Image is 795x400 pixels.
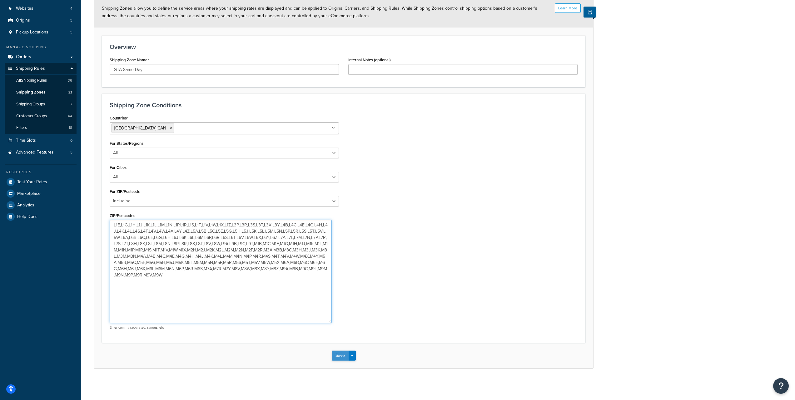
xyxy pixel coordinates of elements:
h3: Overview [110,43,578,50]
span: 0 [70,138,72,143]
h3: Shipping Zone Conditions [110,102,578,109]
span: Filters [16,125,27,130]
span: 7 [70,102,72,107]
span: Help Docs [17,214,37,220]
a: Websites4 [5,3,77,14]
label: Internal Notes (optional) [348,58,391,62]
span: Shipping Zones [16,90,45,95]
li: Shipping Rules [5,63,77,134]
a: Origins3 [5,15,77,26]
li: Shipping Zones [5,87,77,98]
li: Origins [5,15,77,26]
span: Customer Groups [16,114,47,119]
span: 21 [68,90,72,95]
button: Show Help Docs [584,7,596,18]
a: Help Docs [5,211,77,222]
button: Save [332,351,349,361]
label: For Cities [110,165,127,170]
span: Shipping Rules [16,66,45,71]
li: Shipping Groups [5,99,77,110]
span: Pickup Locations [16,30,48,35]
button: Open Resource Center [773,378,789,394]
label: Shipping Zone Name [110,58,149,63]
span: Marketplace [17,191,41,196]
a: Shipping Groups7 [5,99,77,110]
li: Pickup Locations [5,27,77,38]
li: Filters [5,122,77,134]
span: Test Your Rates [17,180,47,185]
p: Enter comma separated, ranges, etc [110,325,339,330]
a: AllShipping Rules36 [5,75,77,86]
li: Time Slots [5,135,77,146]
span: 36 [68,78,72,83]
div: Resources [5,170,77,175]
a: Marketplace [5,188,77,199]
li: Customer Groups [5,110,77,122]
label: Countries [110,116,128,121]
span: [GEOGRAPHIC_DATA] CAN [114,125,166,131]
span: Origins [16,18,30,23]
a: Pickup Locations3 [5,27,77,38]
a: Test Your Rates [5,176,77,188]
textarea: L1E,L1G,L1H,L1J,L1K,L1L,L1M,L1N,L1P,L1R,L1S,L1T,L1V,L1W,L1X,L1Z,L3P,L3R,L3S,L3T,L3X,L3Y,L4B,L4C,L... [110,220,332,323]
label: For ZIP/Postcode [110,189,140,194]
span: 3 [70,30,72,35]
button: Learn More [555,3,581,13]
span: 3 [70,18,72,23]
span: All Shipping Rules [16,78,47,83]
li: Advanced Features [5,147,77,158]
span: 44 [68,114,72,119]
a: Analytics [5,200,77,211]
a: Advanced Features5 [5,147,77,158]
label: ZIP/Postcodes [110,213,135,218]
span: Analytics [17,203,34,208]
span: Websites [16,6,33,11]
a: Shipping Rules [5,63,77,74]
span: Carriers [16,54,31,60]
div: Manage Shipping [5,44,77,50]
a: Carriers [5,51,77,63]
a: Time Slots0 [5,135,77,146]
span: Shipping Zones allow you to define the service areas where your shipping rates are displayed and ... [102,5,537,19]
span: 18 [69,125,72,130]
span: Shipping Groups [16,102,45,107]
span: Time Slots [16,138,36,143]
a: Shipping Zones21 [5,87,77,98]
span: Advanced Features [16,150,54,155]
span: 5 [70,150,72,155]
a: Customer Groups44 [5,110,77,122]
label: For States/Regions [110,141,143,146]
span: 4 [70,6,72,11]
a: Filters18 [5,122,77,134]
li: Websites [5,3,77,14]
